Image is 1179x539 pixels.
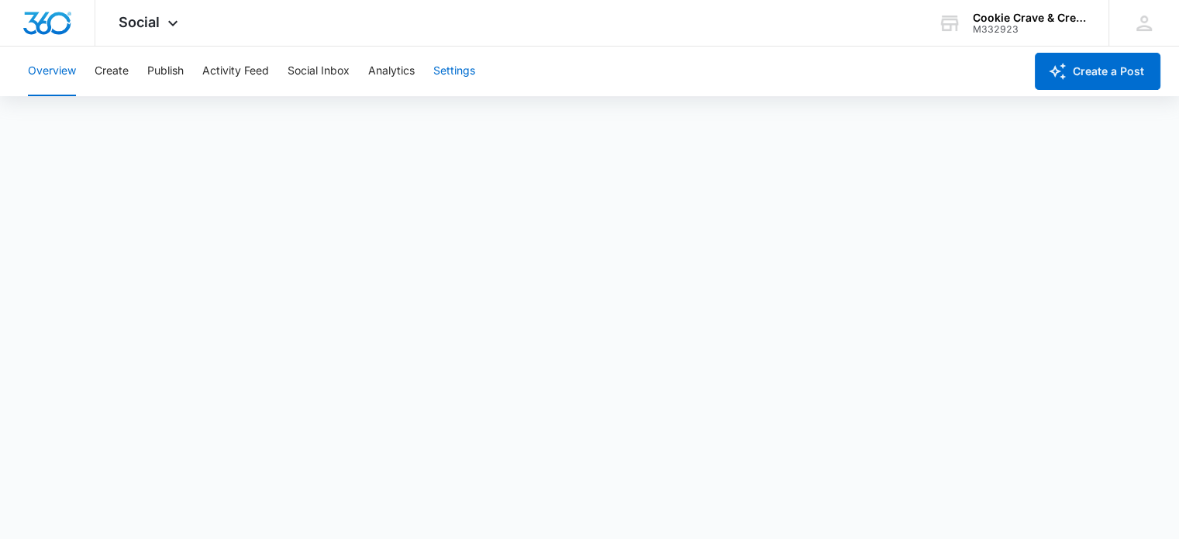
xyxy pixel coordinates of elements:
[433,47,475,96] button: Settings
[147,47,184,96] button: Publish
[1035,53,1160,90] button: Create a Post
[119,14,160,30] span: Social
[973,24,1086,35] div: account id
[288,47,350,96] button: Social Inbox
[368,47,415,96] button: Analytics
[973,12,1086,24] div: account name
[95,47,129,96] button: Create
[202,47,269,96] button: Activity Feed
[28,47,76,96] button: Overview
